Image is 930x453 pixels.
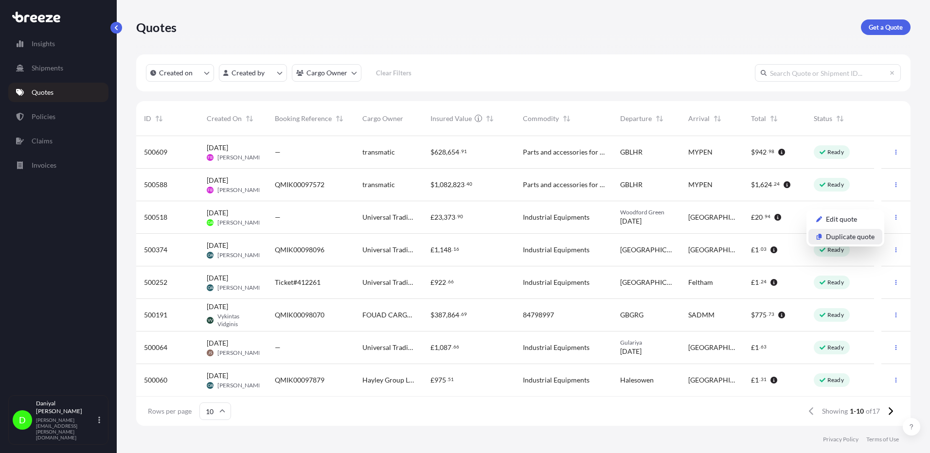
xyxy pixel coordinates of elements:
[826,232,875,242] p: Duplicate quote
[806,209,884,246] div: Actions
[826,214,857,224] p: Edit quote
[808,229,882,244] a: Duplicate quote
[808,211,882,227] a: Edit quote
[136,19,177,35] p: Quotes
[869,22,903,32] p: Get a Quote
